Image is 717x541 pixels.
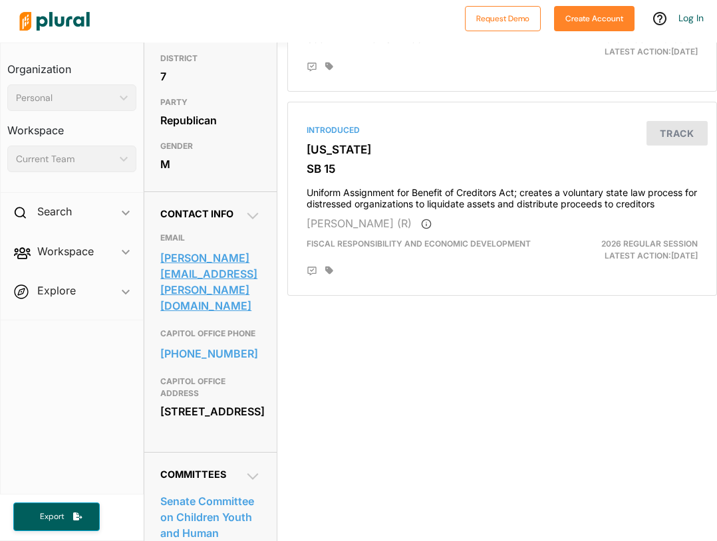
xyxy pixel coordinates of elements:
a: Create Account [554,11,635,25]
button: Create Account [554,6,635,31]
h3: CAPITOL OFFICE PHONE [160,326,260,342]
div: Current Team [16,152,114,166]
h3: CAPITOL OFFICE ADDRESS [160,374,260,401]
a: [PHONE_NUMBER] [160,344,260,364]
a: [PERSON_NAME][EMAIL_ADDRESS][PERSON_NAME][DOMAIN_NAME] [160,248,260,316]
div: Latest Action: [DATE] [571,238,708,262]
div: 7 [160,66,260,86]
a: Request Demo [465,11,541,25]
div: Latest Action: [DATE] [571,34,708,58]
h3: [US_STATE] [307,143,698,156]
span: Export [31,511,73,522]
h4: Uniform Assignment for Benefit of Creditors Act; creates a voluntary state law process for distre... [307,181,698,210]
span: [PERSON_NAME] (R) [307,217,412,230]
span: Contact Info [160,208,233,219]
h3: GENDER [160,138,260,154]
h3: SB 15 [307,162,698,175]
h3: PARTY [160,94,260,110]
button: Request Demo [465,6,541,31]
h3: DISTRICT [160,51,260,66]
div: Introduced [307,124,698,136]
div: M [160,154,260,174]
span: Fiscal Responsibility and Economic Development [307,239,531,249]
div: Add Position Statement [307,266,317,276]
h3: Organization [7,50,136,79]
div: [STREET_ADDRESS] [160,401,260,421]
a: Log In [678,12,704,24]
div: Add Position Statement [307,62,317,72]
button: Export [13,502,100,531]
button: Track [646,121,708,146]
div: Add tags [325,266,333,275]
div: Republican [160,110,260,130]
h3: EMAIL [160,230,260,246]
h3: Workspace [7,111,136,140]
h2: Search [37,204,72,219]
span: 2026 Regular Session [601,239,698,249]
span: Committees [160,469,226,480]
div: Add tags [325,62,333,71]
div: Personal [16,91,114,105]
